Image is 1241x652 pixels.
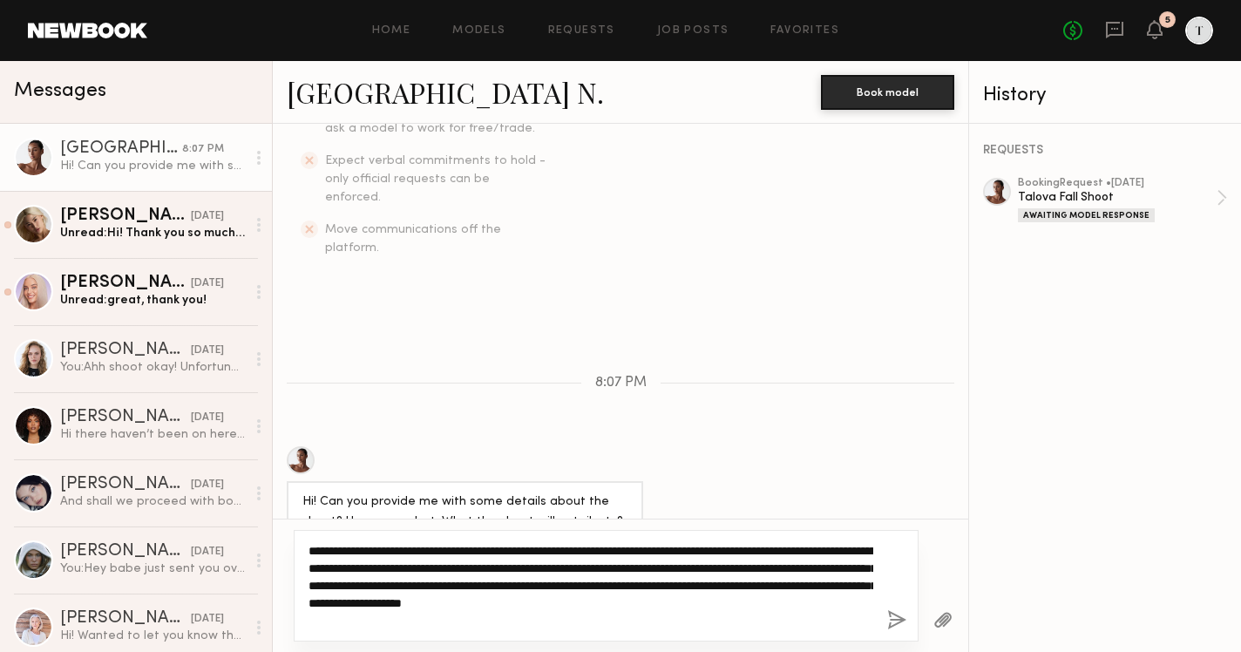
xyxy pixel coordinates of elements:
[182,141,224,158] div: 8:07 PM
[60,207,191,225] div: [PERSON_NAME]
[548,25,615,37] a: Requests
[595,376,647,391] span: 8:07 PM
[60,158,246,174] div: Hi! Can you provide me with some details about the shoot? Usage, product, What the shoot will ent...
[60,426,246,443] div: Hi there haven’t been on here in a minute. I’d be interested in collaborating and learning more a...
[60,560,246,577] div: You: Hey babe just sent you over the booking request for the UGC! Just make sure to upload the vi...
[325,155,546,203] span: Expect verbal commitments to hold - only official requests can be enforced.
[191,410,224,426] div: [DATE]
[14,81,106,101] span: Messages
[60,292,246,309] div: Unread: great, thank you!
[372,25,411,37] a: Home
[983,145,1227,157] div: REQUESTS
[191,611,224,628] div: [DATE]
[821,84,954,98] a: Book model
[191,477,224,493] div: [DATE]
[302,492,627,533] div: Hi! Can you provide me with some details about the shoot? Usage, product, What the shoot will ent...
[60,225,246,241] div: Unread: Hi! Thank you so much for considering me for this! Do you by chance know when the team mi...
[821,75,954,110] button: Book model
[1018,189,1217,206] div: Talova Fall Shoot
[60,476,191,493] div: [PERSON_NAME]
[191,343,224,359] div: [DATE]
[287,73,604,111] a: [GEOGRAPHIC_DATA] N.
[191,275,224,292] div: [DATE]
[452,25,505,37] a: Models
[770,25,839,37] a: Favorites
[1165,16,1170,25] div: 5
[60,610,191,628] div: [PERSON_NAME]
[60,543,191,560] div: [PERSON_NAME]
[60,342,191,359] div: [PERSON_NAME]
[60,493,246,510] div: And shall we proceed with booking? Could you please book me through the app and I’ll send you my ...
[60,628,246,644] div: Hi! Wanted to let you know that I do have some travel coming up, so have put together some discou...
[191,208,224,225] div: [DATE]
[60,275,191,292] div: [PERSON_NAME]
[191,544,224,560] div: [DATE]
[325,224,501,254] span: Move communications off the platform.
[60,409,191,426] div: [PERSON_NAME]
[1018,208,1155,222] div: Awaiting Model Response
[983,85,1227,105] div: History
[60,359,246,376] div: You: Ahh shoot okay! Unfortunately we already have the studio and team booked. Next time :(
[1018,178,1227,222] a: bookingRequest •[DATE]Talova Fall ShootAwaiting Model Response
[657,25,729,37] a: Job Posts
[1018,178,1217,189] div: booking Request • [DATE]
[60,140,182,158] div: [GEOGRAPHIC_DATA] N.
